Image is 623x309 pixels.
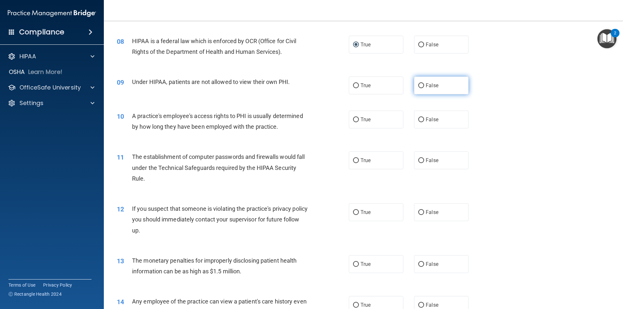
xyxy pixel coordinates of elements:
span: HIPAA is a federal law which is enforced by OCR (Office for Civil Rights of the Department of Hea... [132,38,297,55]
span: 14 [117,298,124,306]
span: True [360,42,371,48]
p: OfficeSafe University [19,84,81,91]
span: A practice's employee's access rights to PHI is usually determined by how long they have been emp... [132,113,303,130]
a: Privacy Policy [43,282,72,288]
input: True [353,117,359,122]
span: False [426,209,438,215]
a: Terms of Use [8,282,35,288]
span: False [426,302,438,308]
a: Settings [8,99,94,107]
input: True [353,42,359,47]
span: 13 [117,257,124,265]
span: False [426,157,438,163]
input: True [353,303,359,308]
span: 08 [117,38,124,45]
a: HIPAA [8,53,94,60]
span: 12 [117,205,124,213]
span: The establishment of computer passwords and firewalls would fall under the Technical Safeguards r... [132,153,305,182]
input: False [418,117,424,122]
span: The monetary penalties for improperly disclosing patient health information can be as high as $1.... [132,257,297,275]
p: Learn More! [28,68,63,76]
input: True [353,158,359,163]
span: True [360,116,371,123]
span: True [360,302,371,308]
input: False [418,158,424,163]
span: 09 [117,78,124,86]
div: 2 [614,33,616,42]
img: PMB logo [8,7,96,20]
button: Open Resource Center, 2 new notifications [597,29,617,48]
input: False [418,262,424,267]
input: False [418,303,424,308]
a: OfficeSafe University [8,84,94,91]
span: False [426,116,438,123]
span: True [360,261,371,267]
input: False [418,42,424,47]
p: OSHA [9,68,25,76]
span: If you suspect that someone is violating the practice's privacy policy you should immediately con... [132,205,308,233]
input: False [418,210,424,215]
span: True [360,82,371,89]
span: True [360,209,371,215]
input: True [353,83,359,88]
input: False [418,83,424,88]
span: 11 [117,153,124,161]
span: 10 [117,113,124,120]
span: False [426,82,438,89]
input: True [353,210,359,215]
p: Settings [19,99,43,107]
span: Ⓒ Rectangle Health 2024 [8,291,62,297]
span: True [360,157,371,163]
input: True [353,262,359,267]
span: False [426,261,438,267]
p: HIPAA [19,53,36,60]
span: False [426,42,438,48]
span: Under HIPAA, patients are not allowed to view their own PHI. [132,78,290,85]
h4: Compliance [19,28,64,37]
